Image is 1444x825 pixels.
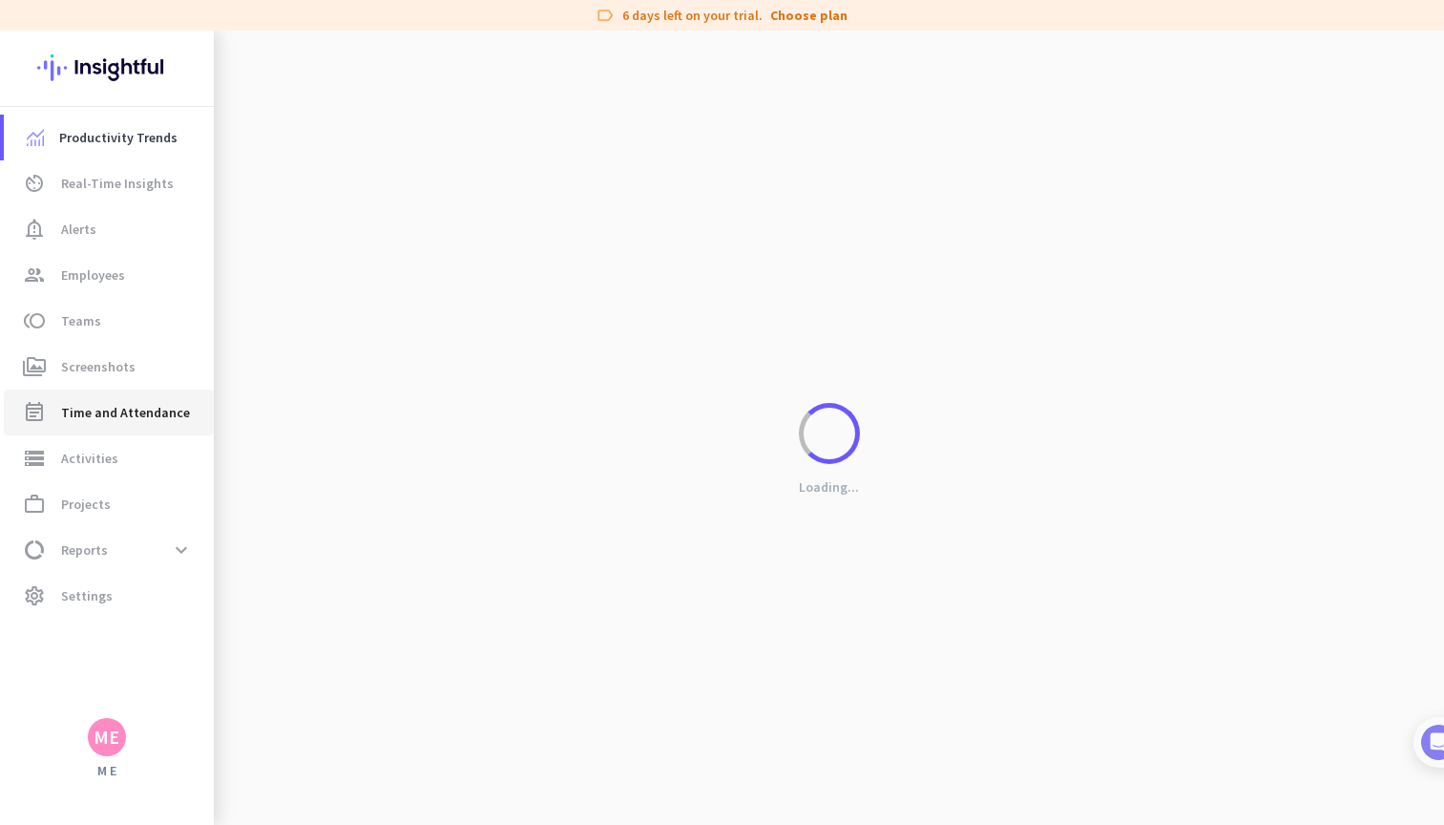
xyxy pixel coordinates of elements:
div: 🎊 Welcome to Insightful! 🎊 [27,74,355,142]
span: Time and Attendance [61,401,190,424]
a: tollTeams [4,298,214,344]
span: Employees [61,264,125,286]
span: Messages [111,644,177,657]
i: notification_important [23,218,46,241]
span: Home [28,644,67,657]
p: Loading... [799,478,859,496]
a: menu-itemProductivity Trends [4,115,214,160]
p: About 10 minutes [243,251,363,271]
span: Settings [61,584,113,607]
img: Insightful logo [37,31,177,105]
div: 1Add employees [35,326,346,356]
div: Close [335,8,369,42]
button: Help [191,596,286,672]
span: Activities [61,447,118,470]
span: Tasks [313,644,354,657]
span: Alerts [61,218,96,241]
i: label [596,6,616,25]
span: Projects [61,493,111,516]
a: storageActivities [4,435,214,481]
div: 2Initial tracking settings and how to edit them [35,543,346,588]
a: data_usageReportsexpand_more [4,527,214,573]
span: Help [223,644,254,657]
div: [PERSON_NAME] from Insightful [106,205,314,224]
a: settingsSettings [4,573,214,619]
div: Add employees [73,332,324,351]
button: Tasks [286,596,382,672]
a: notification_importantAlerts [4,206,214,252]
i: storage [23,447,46,470]
i: data_usage [23,539,46,561]
p: 4 steps [19,251,68,271]
img: menu-item [27,129,44,146]
div: ME [94,728,120,747]
button: expand_more [164,533,199,567]
span: Screenshots [61,355,136,378]
i: perm_media [23,355,46,378]
div: You're just a few steps away from completing the essential app setup [27,142,355,188]
span: Real-Time Insights [61,172,174,195]
i: event_note [23,401,46,424]
span: Productivity Trends [59,126,178,149]
i: work_outline [23,493,46,516]
h1: Tasks [162,9,223,41]
a: Choose plan [771,6,848,25]
div: Initial tracking settings and how to edit them [73,550,324,588]
a: groupEmployees [4,252,214,298]
button: Messages [95,596,191,672]
i: group [23,264,46,286]
a: av_timerReal-Time Insights [4,160,214,206]
span: Reports [61,539,108,561]
div: It's time to add your employees! This is crucial since Insightful will start collecting their act... [73,364,332,444]
a: perm_mediaScreenshots [4,344,214,390]
span: Teams [61,309,101,332]
i: settings [23,584,46,607]
i: av_timer [23,172,46,195]
a: event_noteTime and Attendance [4,390,214,435]
img: Profile image for Tamara [68,200,98,230]
i: toll [23,309,46,332]
button: Add your employees [73,459,258,497]
a: work_outlineProjects [4,481,214,527]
